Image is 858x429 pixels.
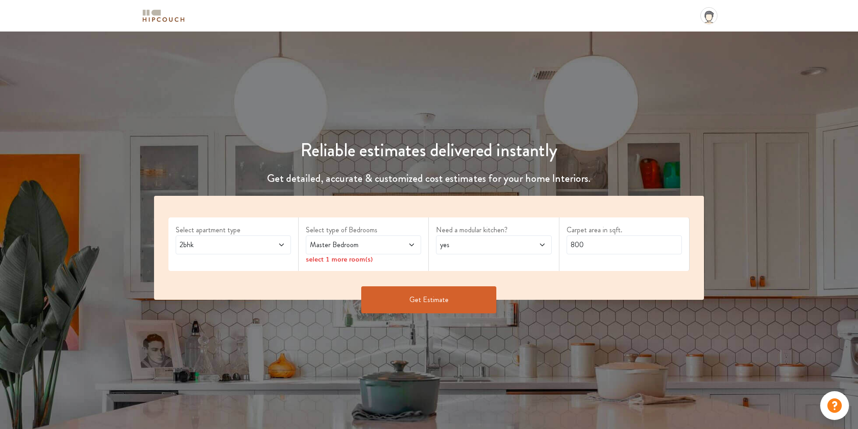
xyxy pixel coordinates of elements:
[361,286,496,313] button: Get Estimate
[308,239,389,250] span: Master Bedroom
[436,225,551,235] label: Need a modular kitchen?
[149,172,710,185] h4: Get detailed, accurate & customized cost estimates for your home Interiors.
[306,225,421,235] label: Select type of Bedrooms
[567,225,682,235] label: Carpet area in sqft.
[141,6,186,26] span: logo-horizontal.svg
[149,140,710,161] h1: Reliable estimates delivered instantly
[567,235,682,254] input: Enter area sqft
[141,8,186,24] img: logo-horizontal.svg
[178,239,259,250] span: 2bhk
[438,239,519,250] span: yes
[176,225,291,235] label: Select apartment type
[306,254,421,264] div: select 1 more room(s)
